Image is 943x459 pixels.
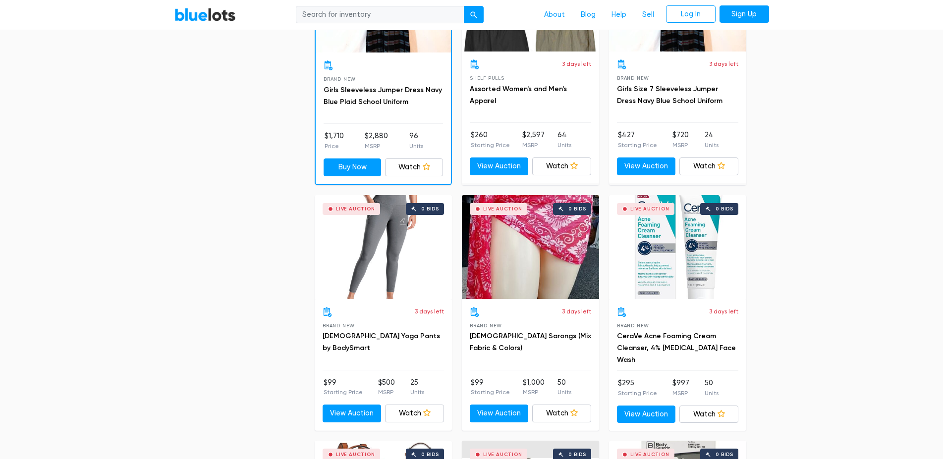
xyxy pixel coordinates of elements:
li: $1,000 [523,377,545,397]
span: Brand New [617,323,649,328]
div: Live Auction [336,452,375,457]
a: Blog [573,5,604,24]
p: Units [410,388,424,397]
a: Live Auction 0 bids [462,195,599,299]
li: $99 [471,377,510,397]
p: MSRP [365,142,388,151]
p: MSRP [672,141,689,150]
a: Watch [532,405,591,422]
div: Live Auction [630,206,669,211]
span: Shelf Pulls [470,75,504,81]
a: Watch [385,158,443,176]
p: Starting Price [324,388,363,397]
p: 3 days left [562,307,591,316]
div: 0 bids [716,206,733,211]
span: Brand New [323,323,355,328]
li: $260 [471,130,510,150]
a: [DEMOGRAPHIC_DATA] Sarongs (Mix Fabric & Colors) [470,332,591,352]
div: 0 bids [421,452,439,457]
a: Buy Now [324,158,382,176]
a: Help [604,5,634,24]
a: Log In [666,5,716,23]
p: Starting Price [471,141,510,150]
a: BlueLots [174,7,236,22]
a: Sell [634,5,662,24]
p: MSRP [378,388,395,397]
div: 0 bids [421,206,439,211]
div: Live Auction [336,206,375,211]
p: 3 days left [562,59,591,68]
p: Units [557,388,571,397]
a: Live Auction 0 bids [609,195,746,299]
li: 50 [557,377,571,397]
p: Starting Price [618,141,657,150]
a: Assorted Women's and Men's Apparel [470,85,567,105]
a: View Auction [617,406,676,423]
li: $2,597 [522,130,545,150]
p: 3 days left [709,59,738,68]
li: $500 [378,377,395,397]
a: View Auction [323,405,382,422]
li: $427 [618,130,657,150]
li: $1,710 [325,131,344,151]
p: Starting Price [471,388,510,397]
span: Brand New [470,323,502,328]
span: Brand New [617,75,649,81]
p: MSRP [522,141,545,150]
li: 24 [705,130,719,150]
li: 64 [557,130,571,150]
a: Watch [532,157,591,175]
div: Live Auction [483,206,522,211]
p: 3 days left [415,307,444,316]
div: Live Auction [483,452,522,457]
span: Brand New [324,76,356,82]
li: 25 [410,377,424,397]
a: View Auction [617,157,676,175]
a: Sign Up [720,5,769,23]
a: Watch [679,406,738,423]
p: 3 days left [709,307,738,316]
a: Girls Sleeveless Jumper Dress Navy Blue Plaid School Uniform [324,86,442,106]
input: Search for inventory [296,6,464,24]
a: Live Auction 0 bids [315,195,452,299]
a: View Auction [470,157,529,175]
a: Girls Size 7 Sleeveless Jumper Dress Navy Blue School Uniform [617,85,722,105]
a: CeraVe Acne Foaming Cream Cleanser, 4% [MEDICAL_DATA] Face Wash [617,332,736,364]
p: MSRP [672,389,689,398]
div: 0 bids [568,206,586,211]
a: [DEMOGRAPHIC_DATA] Yoga Pants by BodySmart [323,332,440,352]
div: Live Auction [630,452,669,457]
div: 0 bids [568,452,586,457]
li: $295 [618,378,657,398]
li: $99 [324,377,363,397]
a: Watch [679,157,738,175]
li: 50 [705,378,719,398]
p: Starting Price [618,389,657,398]
a: Watch [385,405,444,422]
p: MSRP [523,388,545,397]
div: 0 bids [716,452,733,457]
a: About [536,5,573,24]
p: Price [325,142,344,151]
li: 96 [409,131,423,151]
p: Units [409,142,423,151]
p: Units [705,141,719,150]
p: Units [705,389,719,398]
li: $2,880 [365,131,388,151]
a: View Auction [470,405,529,422]
li: $997 [672,378,689,398]
li: $720 [672,130,689,150]
p: Units [557,141,571,150]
